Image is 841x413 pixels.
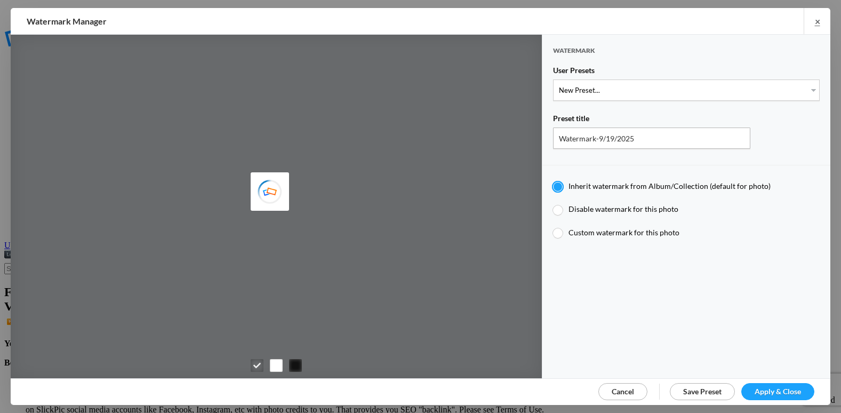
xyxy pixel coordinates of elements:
[553,128,750,149] input: Name for your Watermark Preset
[683,387,722,396] span: Save Preset
[553,66,595,80] span: User Presets
[553,46,595,64] span: Watermark
[568,181,771,190] span: Inherit watermark from Album/Collection (default for photo)
[598,383,647,400] a: Cancel
[568,228,679,237] span: Custom watermark for this photo
[804,8,830,34] a: ×
[568,204,678,213] span: Disable watermark for this photo
[670,383,735,400] a: Save Preset
[553,114,589,128] span: Preset title
[755,387,801,396] span: Apply & Close
[27,8,535,35] h2: Watermark Manager
[612,387,634,396] span: Cancel
[741,383,814,400] a: Apply & Close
